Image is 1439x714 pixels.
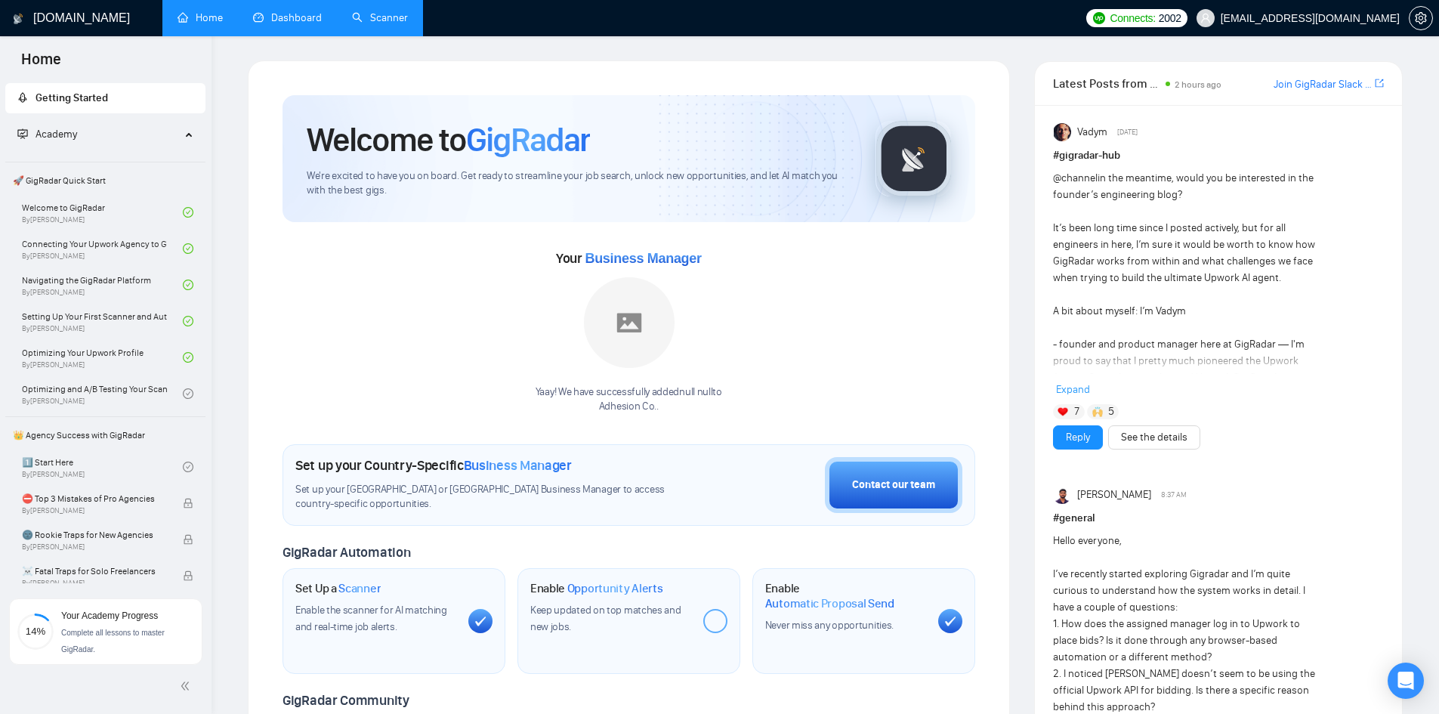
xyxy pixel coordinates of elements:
div: Contact our team [852,477,935,493]
a: 1️⃣ Start HereBy[PERSON_NAME] [22,450,183,484]
a: Optimizing Your Upwork ProfileBy[PERSON_NAME] [22,341,183,374]
span: [PERSON_NAME] [1077,487,1151,503]
div: Yaay! We have successfully added null null to [536,385,722,414]
a: homeHome [178,11,223,24]
span: Your [556,250,702,267]
a: setting [1409,12,1433,24]
span: 🚀 GigRadar Quick Start [7,165,204,196]
span: @channel [1053,172,1098,184]
a: See the details [1121,429,1187,446]
img: gigradar-logo.png [876,121,952,196]
img: ❤️ [1058,406,1068,417]
span: Expand [1056,383,1090,396]
span: 👑 Agency Success with GigRadar [7,420,204,450]
span: 2 hours ago [1175,79,1221,90]
span: Scanner [338,581,381,596]
span: Opportunity Alerts [567,581,663,596]
span: fund-projection-screen [17,128,28,139]
img: Vadym [1054,123,1072,141]
span: Set up your [GEOGRAPHIC_DATA] or [GEOGRAPHIC_DATA] Business Manager to access country-specific op... [295,483,696,512]
span: check-circle [183,462,193,472]
span: By [PERSON_NAME] [22,506,167,515]
h1: Set Up a [295,581,381,596]
a: Optimizing and A/B Testing Your Scanner for Better ResultsBy[PERSON_NAME] [22,377,183,410]
button: Contact our team [825,457,962,513]
span: export [1375,77,1384,89]
span: check-circle [183,280,193,290]
span: rocket [17,92,28,103]
span: GigRadar Automation [283,544,410,561]
img: logo [13,7,23,31]
li: Getting Started [5,83,205,113]
span: We're excited to have you on board. Get ready to streamline your job search, unlock new opportuni... [307,169,851,198]
img: Preet Patel [1054,486,1072,504]
p: Adhesion Co. . [536,400,722,414]
span: lock [183,498,193,508]
span: 7 [1074,404,1079,419]
img: placeholder.png [584,277,675,368]
span: Keep updated on top matches and new jobs. [530,604,681,633]
span: Vadym [1077,124,1107,141]
a: export [1375,76,1384,91]
img: upwork-logo.png [1093,12,1105,24]
span: GigRadar Community [283,692,409,709]
span: double-left [180,678,195,694]
h1: # general [1053,510,1384,527]
span: user [1200,13,1211,23]
span: setting [1410,12,1432,24]
span: 14% [17,626,54,636]
span: [DATE] [1117,125,1138,139]
span: Automatic Proposal Send [765,596,894,611]
span: Never miss any opportunities. [765,619,894,632]
button: setting [1409,6,1433,30]
h1: Welcome to [307,119,590,160]
span: Academy [17,128,77,141]
span: check-circle [183,207,193,218]
span: GigRadar [466,119,590,160]
a: Reply [1066,429,1090,446]
span: 5 [1108,404,1114,419]
h1: Enable [765,581,926,610]
h1: # gigradar-hub [1053,147,1384,164]
span: Academy [36,128,77,141]
span: Business Manager [585,251,701,266]
div: Open Intercom Messenger [1388,663,1424,699]
span: By [PERSON_NAME] [22,542,167,552]
span: lock [183,534,193,545]
a: dashboardDashboard [253,11,322,24]
span: ☠️ Fatal Traps for Solo Freelancers [22,564,167,579]
span: check-circle [183,243,193,254]
span: check-circle [183,352,193,363]
span: Connects: [1110,10,1155,26]
span: 🌚 Rookie Traps for New Agencies [22,527,167,542]
span: check-circle [183,388,193,399]
a: Connecting Your Upwork Agency to GigRadarBy[PERSON_NAME] [22,232,183,265]
img: 🙌 [1092,406,1103,417]
span: Your Academy Progress [61,610,158,621]
span: ⛔ Top 3 Mistakes of Pro Agencies [22,491,167,506]
span: By [PERSON_NAME] [22,579,167,588]
span: Business Manager [464,457,572,474]
span: lock [183,570,193,581]
h1: Enable [530,581,663,596]
span: Home [9,48,73,80]
h1: Set up your Country-Specific [295,457,572,474]
a: Welcome to GigRadarBy[PERSON_NAME] [22,196,183,229]
a: Navigating the GigRadar PlatformBy[PERSON_NAME] [22,268,183,301]
span: 8:37 AM [1161,488,1187,502]
span: Complete all lessons to master GigRadar. [61,629,165,654]
div: in the meantime, would you be interested in the founder’s engineering blog? It’s been long time s... [1053,170,1318,602]
span: check-circle [183,316,193,326]
button: Reply [1053,425,1103,450]
span: Getting Started [36,91,108,104]
a: Setting Up Your First Scanner and Auto-BidderBy[PERSON_NAME] [22,304,183,338]
span: Enable the scanner for AI matching and real-time job alerts. [295,604,447,633]
a: Join GigRadar Slack Community [1274,76,1372,93]
span: 2002 [1159,10,1181,26]
span: Latest Posts from the GigRadar Community [1053,74,1161,93]
button: See the details [1108,425,1200,450]
a: searchScanner [352,11,408,24]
